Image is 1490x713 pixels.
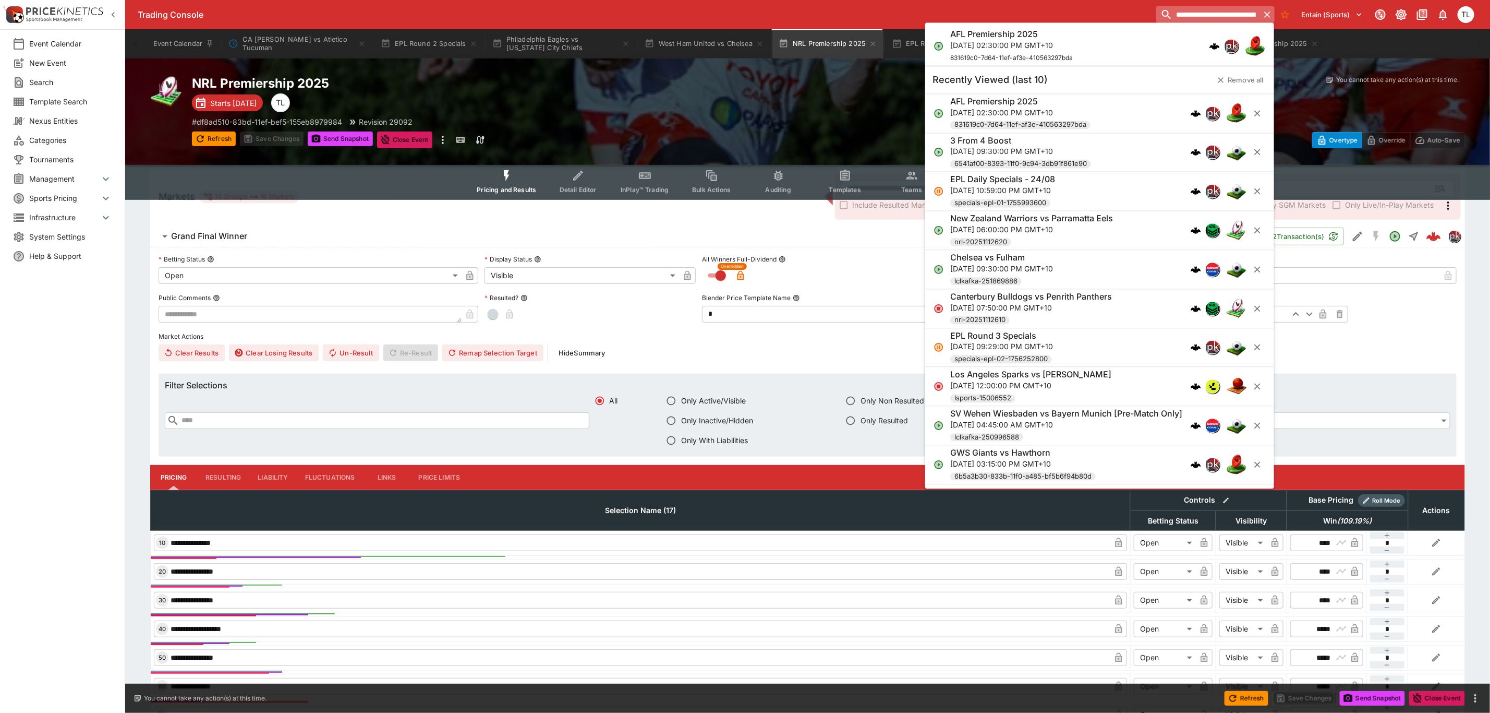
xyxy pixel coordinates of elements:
div: pricekinetics [1205,145,1220,160]
span: Only SGM Markets [1261,199,1326,210]
h6: GWS Giants vs Hawthorn [950,447,1050,458]
span: Tournaments [29,154,112,165]
label: Market Actions [159,329,1457,344]
button: Close Event [1409,691,1465,706]
button: Philadelphia Eagles vs [US_STATE] City Chiefs [486,29,636,58]
h6: 3 From 4 Boost [950,135,1011,146]
div: lclkafka [1205,262,1220,277]
button: Refresh [192,132,236,146]
span: nrl-20251112620 [950,237,1011,247]
div: cerberus [1191,342,1201,353]
h6: EPL Round 3 Specials [950,330,1036,341]
button: Auto-Save [1410,132,1465,148]
div: Trent Lewis [1458,6,1474,23]
div: cerberus [1191,459,1201,470]
span: 20 [156,568,168,575]
div: Visible [1219,563,1267,580]
span: Only Non Resulted [861,395,924,406]
div: pricekinetics [1205,184,1220,199]
img: logo-cerberus.svg [1191,421,1201,431]
div: pricekinetics [1205,340,1220,355]
button: Fluctuations [297,465,364,490]
button: Remove all [1211,72,1270,88]
img: logo-cerberus.svg [1191,108,1201,118]
button: Send Snapshot [308,132,373,146]
img: PriceKinetics [26,7,103,15]
span: nrl-20251112610 [950,315,1010,326]
span: Search [29,77,112,88]
span: Template Search [29,96,112,107]
p: Display Status [484,255,532,264]
p: You cannot take any action(s) at this time. [1336,75,1459,85]
button: Open [1386,227,1404,246]
button: Bulk edit [1219,494,1233,507]
img: rugby_league.png [1226,220,1247,241]
p: Revision 29092 [359,116,413,127]
p: Auto-Save [1427,135,1460,146]
button: Event Calendar [147,29,220,58]
button: Display Status [534,256,541,263]
img: lclkafka.png [1206,419,1219,433]
div: cerberus [1209,41,1220,51]
span: Betting Status [1136,515,1210,527]
div: Open [1134,592,1196,609]
div: Open [1134,678,1196,695]
div: Trent Lewis [271,93,290,112]
div: Visible [1219,621,1267,637]
svg: More [1442,199,1455,212]
span: 30 [156,597,168,604]
span: Nexus Entities [29,115,112,126]
button: 64062Transaction(s) [1249,228,1344,245]
h6: New Zealand Warriors vs Parramatta Eels [950,213,1113,224]
div: pricekinetics [1205,457,1220,472]
div: Visible [1219,534,1267,551]
p: [DATE] 02:30:00 PM GMT+10 [950,40,1073,51]
img: australian_rules.png [1226,103,1247,124]
p: [DATE] 12:00:00 PM GMT+10 [950,381,1111,391]
button: Betting Status [207,256,214,263]
img: logo-cerberus.svg [1191,342,1201,353]
p: [DATE] 06:00:00 PM GMT+10 [950,224,1113,235]
span: specials-epl-01-1755993600 [950,198,1050,209]
span: Help & Support [29,251,112,262]
svg: Open [934,459,944,470]
svg: Open [934,147,944,158]
h6: Filter Selections [165,380,1450,391]
span: lsports-15006552 [950,394,1015,404]
svg: Open [934,41,944,51]
img: logo-cerberus.svg [1191,186,1201,197]
button: Resulting [197,465,249,490]
button: Un-Result [323,344,379,361]
img: pricekinetics.png [1206,185,1219,198]
span: 40 [156,625,168,633]
span: 10 [157,539,167,546]
h6: AFL Premiership 2025 [950,96,1038,107]
div: pricekinetics [1205,106,1220,121]
button: Resulted? [520,294,528,302]
button: Toggle light/dark mode [1392,5,1411,24]
span: Only Active/Visible [681,395,746,406]
span: Win(109.19%) [1312,515,1383,527]
img: pricekinetics.png [1225,39,1238,53]
img: soccer.png [1226,337,1247,358]
em: ( 109.19 %) [1337,515,1372,527]
img: logo-cerberus.svg [1191,147,1201,158]
button: Close Event [377,132,433,148]
span: 50 [156,654,168,661]
div: Trading Console [138,9,1152,20]
span: Categories [29,135,112,146]
p: Override [1379,135,1406,146]
h6: EPL Daily Specials - 24/08 [950,174,1055,185]
img: pricekinetics.png [1206,106,1219,120]
button: Send Snapshot [1340,691,1405,706]
div: Open [159,267,462,284]
span: InPlay™ Trading [621,186,669,194]
button: No Bookmarks [1277,6,1293,23]
img: soccer.png [1226,181,1247,202]
div: Base Pricing [1305,494,1358,507]
span: System Settings [29,231,112,242]
span: lclkafka-250996588 [950,432,1023,443]
img: lsports.jpeg [1206,380,1219,394]
svg: Open [934,421,944,431]
img: rugby_league.png [150,75,184,109]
